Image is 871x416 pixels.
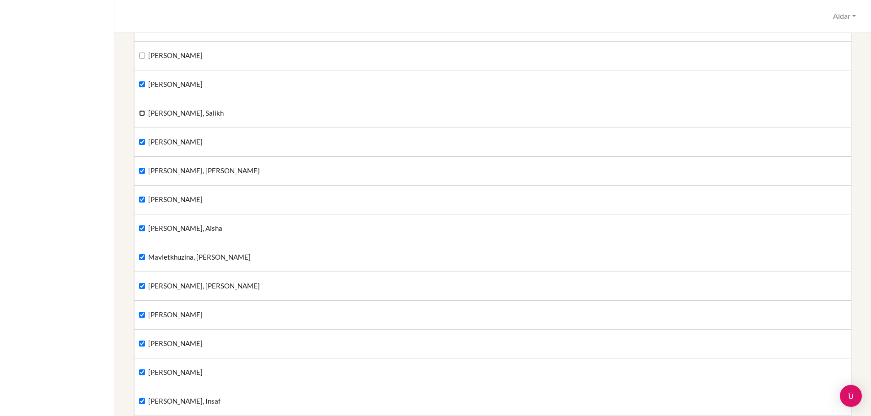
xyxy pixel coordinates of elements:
input: Mavletkhuzina, [PERSON_NAME] [139,254,145,260]
label: [PERSON_NAME], Salikh [139,108,224,118]
label: [PERSON_NAME] [139,137,203,147]
input: [PERSON_NAME] [139,197,145,203]
label: [PERSON_NAME], Insaf [139,396,220,406]
input: [PERSON_NAME] [139,139,145,145]
input: [PERSON_NAME], [PERSON_NAME] [139,283,145,289]
input: [PERSON_NAME], Salikh [139,110,145,116]
input: [PERSON_NAME], [PERSON_NAME] [139,168,145,174]
div: Open Intercom Messenger [840,385,862,407]
label: [PERSON_NAME] [139,80,203,90]
label: [PERSON_NAME] [139,339,203,349]
input: [PERSON_NAME] [139,369,145,375]
input: [PERSON_NAME] [139,81,145,87]
input: [PERSON_NAME], Insaf [139,398,145,404]
label: [PERSON_NAME] [139,368,203,378]
button: Aidar [829,8,860,25]
label: [PERSON_NAME], Aisha [139,224,222,234]
input: [PERSON_NAME] [139,312,145,318]
label: [PERSON_NAME] [139,51,203,61]
label: [PERSON_NAME], [PERSON_NAME] [139,166,260,176]
label: [PERSON_NAME] [139,310,203,320]
input: [PERSON_NAME] [139,53,145,59]
input: [PERSON_NAME], Aisha [139,225,145,231]
input: [PERSON_NAME] [139,341,145,347]
label: [PERSON_NAME], [PERSON_NAME] [139,281,260,291]
label: Mavletkhuzina, [PERSON_NAME] [139,252,251,262]
label: [PERSON_NAME] [139,195,203,205]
